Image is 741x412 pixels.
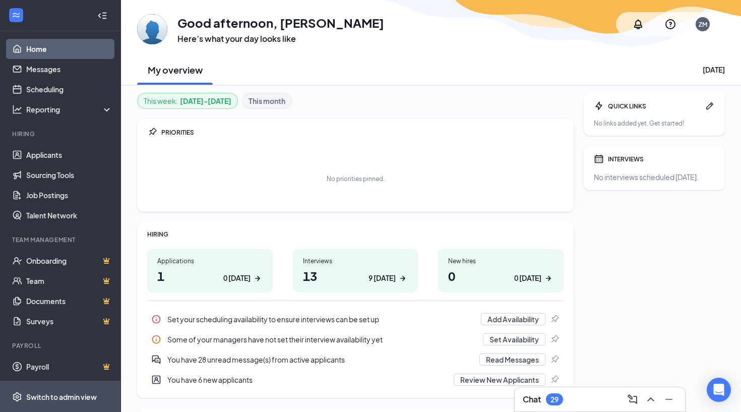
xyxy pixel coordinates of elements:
a: Home [26,39,112,59]
div: PRIORITIES [161,128,564,137]
button: ComposeMessage [625,391,641,407]
a: Job Postings [26,185,112,205]
div: You have 6 new applicants [167,375,448,385]
a: InfoSome of your managers have not set their interview availability yetSet AvailabilityPin [147,329,564,349]
svg: Pin [549,334,560,344]
a: Applications10 [DATE]ArrowRight [147,249,273,292]
h1: 13 [303,267,408,284]
div: 9 [DATE] [368,273,396,283]
button: Read Messages [479,354,545,366]
a: DoubleChatActiveYou have 28 unread message(s) from active applicantsRead MessagesPin [147,349,564,370]
svg: Calendar [594,154,604,164]
div: This week : [144,95,231,106]
div: You have 28 unread message(s) from active applicants [147,349,564,370]
a: DocumentsCrown [26,291,112,311]
div: [DATE] [703,65,725,75]
div: HIRING [147,230,564,239]
h3: Chat [523,394,541,405]
button: Add Availability [481,313,545,325]
button: Set Availability [483,333,545,345]
div: You have 28 unread message(s) from active applicants [167,355,473,365]
div: 0 [DATE] [514,273,541,283]
button: ChevronUp [643,391,659,407]
div: No links added yet. Get started! [594,119,715,128]
a: Interviews139 [DATE]ArrowRight [293,249,418,292]
svg: Pin [549,355,560,365]
svg: DoubleChatActive [151,355,161,365]
div: Some of your managers have not set their interview availability yet [167,334,477,344]
div: 0 [DATE] [223,273,251,283]
svg: ArrowRight [253,273,263,283]
svg: ArrowRight [543,273,553,283]
div: ZM [699,20,707,29]
h1: Good afternoon, [PERSON_NAME] [177,14,384,31]
button: Minimize [661,391,677,407]
div: Hiring [12,130,110,138]
div: Set your scheduling availability to ensure interviews can be set up [167,314,475,324]
div: Switch to admin view [26,392,97,402]
h3: Here’s what your day looks like [177,33,384,44]
a: SurveysCrown [26,311,112,331]
button: Review New Applicants [454,374,545,386]
a: PayrollCrown [26,357,112,377]
svg: Bolt [594,101,604,111]
svg: WorkstreamLogo [11,10,21,20]
div: Team Management [12,236,110,244]
img: Zelia Miller [137,14,167,44]
div: 29 [550,395,559,404]
a: UserEntityYou have 6 new applicantsReview New ApplicantsPin [147,370,564,390]
a: Sourcing Tools [26,165,112,185]
h1: 1 [157,267,263,284]
div: No interviews scheduled [DATE]. [594,172,715,182]
a: Talent Network [26,205,112,225]
b: [DATE] - [DATE] [180,95,231,106]
a: OnboardingCrown [26,251,112,271]
svg: Collapse [97,11,107,21]
svg: ArrowRight [398,273,408,283]
svg: Pin [549,314,560,324]
svg: ChevronUp [645,393,657,405]
div: New hires [448,257,553,265]
a: Applicants [26,145,112,165]
div: Payroll [12,341,110,350]
svg: QuestionInfo [664,18,676,30]
div: Applications [157,257,263,265]
svg: Settings [12,392,22,402]
a: InfoSet your scheduling availability to ensure interviews can be set upAdd AvailabilityPin [147,309,564,329]
div: Reporting [26,104,113,114]
div: QUICK LINKS [608,102,701,110]
svg: Pin [549,375,560,385]
svg: Notifications [632,18,644,30]
svg: Pin [147,127,157,137]
a: Scheduling [26,79,112,99]
div: You have 6 new applicants [147,370,564,390]
div: Open Intercom Messenger [707,378,731,402]
svg: Minimize [663,393,675,405]
svg: Info [151,314,161,324]
h1: 0 [448,267,553,284]
svg: Analysis [12,104,22,114]
svg: UserEntity [151,375,161,385]
div: INTERVIEWS [608,155,715,163]
svg: Pen [705,101,715,111]
a: New hires00 [DATE]ArrowRight [438,249,564,292]
div: Some of your managers have not set their interview availability yet [147,329,564,349]
div: Set your scheduling availability to ensure interviews can be set up [147,309,564,329]
b: This month [249,95,285,106]
a: Messages [26,59,112,79]
h2: My overview [148,64,203,76]
div: Interviews [303,257,408,265]
div: No priorities pinned. [327,174,385,183]
a: TeamCrown [26,271,112,291]
svg: Info [151,334,161,344]
svg: ComposeMessage [627,393,639,405]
